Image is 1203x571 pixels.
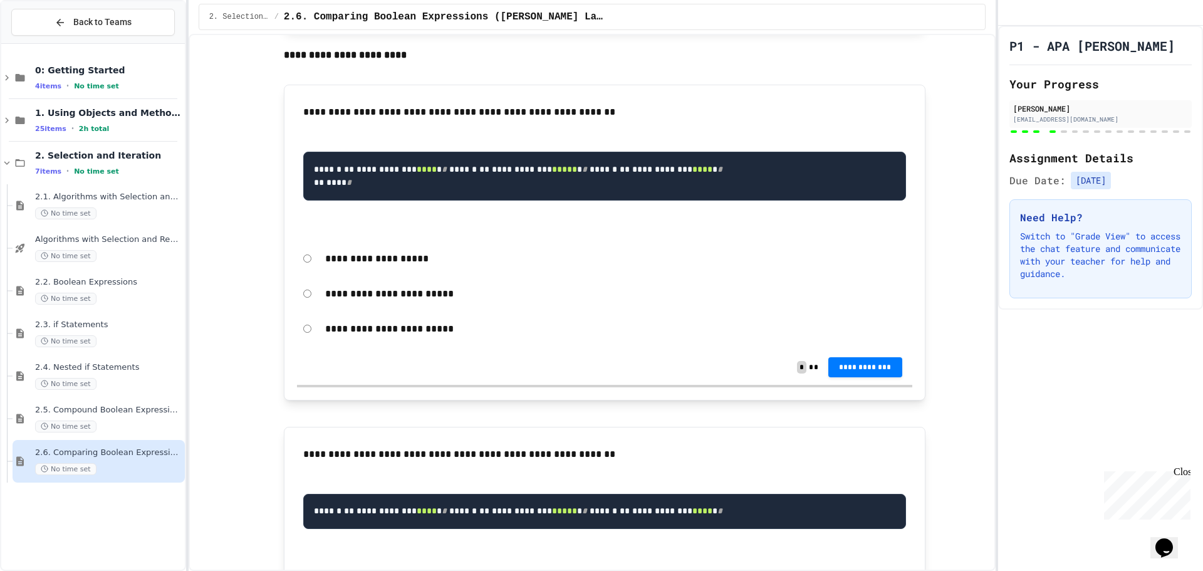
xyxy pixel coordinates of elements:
span: 7 items [35,167,61,175]
span: • [66,81,69,91]
span: 2.1. Algorithms with Selection and Repetition [35,192,182,202]
span: 25 items [35,125,66,133]
span: Due Date: [1009,173,1066,188]
span: 2.6. Comparing Boolean Expressions (De Morgan’s Laws) [284,9,605,24]
span: No time set [35,207,96,219]
iframe: chat widget [1099,466,1190,520]
button: Back to Teams [11,9,175,36]
p: Switch to "Grade View" to access the chat feature and communicate with your teacher for help and ... [1020,230,1181,280]
div: [PERSON_NAME] [1013,103,1188,114]
span: No time set [35,378,96,390]
h1: P1 - APA [PERSON_NAME] [1009,37,1175,55]
span: 0: Getting Started [35,65,182,76]
h2: Your Progress [1009,75,1192,93]
span: 2.2. Boolean Expressions [35,277,182,288]
span: / [274,12,279,22]
span: No time set [35,335,96,347]
span: [DATE] [1071,172,1111,189]
span: 1. Using Objects and Methods [35,107,182,118]
h2: Assignment Details [1009,149,1192,167]
span: 2.4. Nested if Statements [35,362,182,373]
span: • [71,123,74,134]
span: Back to Teams [73,16,132,29]
span: Algorithms with Selection and Repetition - Topic 2.1 [35,234,182,245]
span: No time set [35,293,96,305]
span: • [66,166,69,176]
span: 2. Selection and Iteration [35,150,182,161]
span: 4 items [35,82,61,90]
span: No time set [74,82,119,90]
span: 2h total [79,125,110,133]
span: 2. Selection and Iteration [209,12,269,22]
span: 2.6. Comparing Boolean Expressions ([PERSON_NAME] Laws) [35,448,182,458]
span: No time set [35,463,96,475]
div: [EMAIL_ADDRESS][DOMAIN_NAME] [1013,115,1188,124]
span: 2.3. if Statements [35,320,182,330]
iframe: chat widget [1150,521,1190,558]
span: No time set [74,167,119,175]
span: No time set [35,250,96,262]
span: No time set [35,421,96,432]
span: 2.5. Compound Boolean Expressions [35,405,182,416]
h3: Need Help? [1020,210,1181,225]
div: Chat with us now!Close [5,5,86,80]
